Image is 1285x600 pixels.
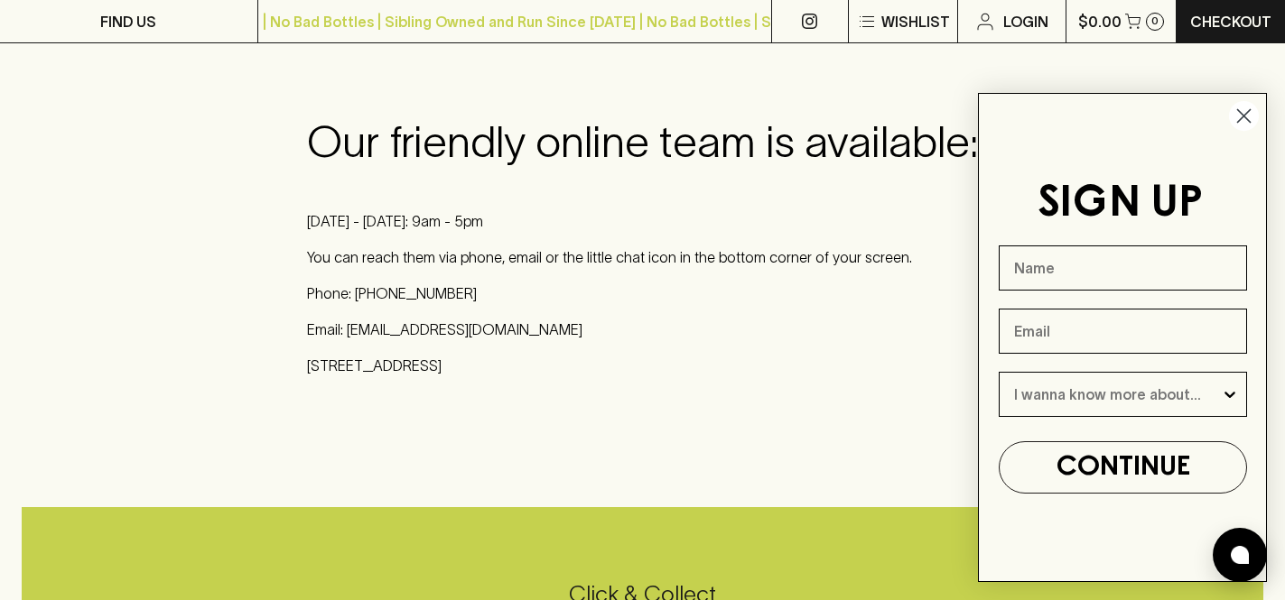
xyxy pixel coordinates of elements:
[307,210,978,232] p: [DATE] - [DATE]: 9am - 5pm
[1078,11,1122,32] p: $0.00
[1003,11,1048,32] p: Login
[999,309,1247,354] input: Email
[1190,11,1271,32] p: Checkout
[1151,16,1159,26] p: 0
[960,75,1285,600] div: FLYOUT Form
[307,355,978,376] p: [STREET_ADDRESS]
[1228,100,1260,132] button: Close dialog
[1038,183,1203,225] span: SIGN UP
[307,282,978,304] p: Phone: [PHONE_NUMBER]
[100,11,156,32] p: FIND US
[307,318,978,340] p: Email: [EMAIL_ADDRESS][DOMAIN_NAME]
[307,246,978,268] p: You can reach them via phone, email or the little chat icon in the bottom corner of your screen.
[307,116,978,167] h3: Our friendly online team is available:
[881,11,950,32] p: Wishlist
[1014,373,1221,416] input: I wanna know more about...
[999,245,1247,291] input: Name
[1231,546,1249,564] img: bubble-icon
[1221,373,1239,416] button: Show Options
[999,441,1247,494] button: CONTINUE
